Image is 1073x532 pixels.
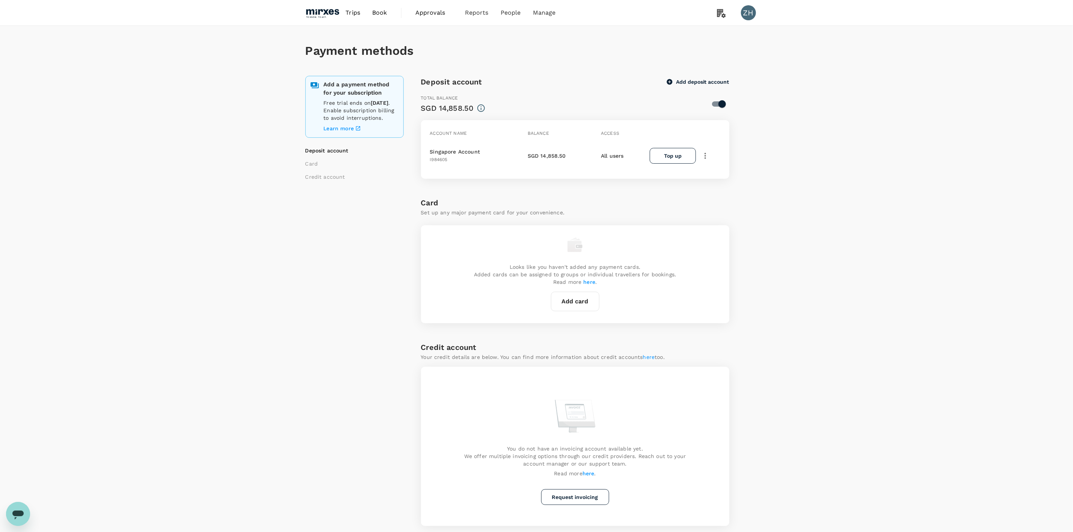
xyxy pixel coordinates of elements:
span: Manage [533,8,556,17]
button: Request invoicing [541,489,609,505]
a: here [583,470,595,476]
p: Your credit details are below. You can find more information about credit accounts too. [421,353,665,361]
p: Set up any major payment card for your convenience. [421,209,729,216]
li: Deposit account [305,147,399,154]
span: Balance [528,131,549,136]
p: Learn more [324,125,354,132]
span: Trips [346,8,360,17]
li: Card [305,160,399,167]
li: Credit account [305,173,399,181]
button: Add deposit account [667,78,729,85]
span: I984605 [430,157,448,162]
p: You do not have an invoicing account available yet. We offer multiple invoicing options through o... [442,445,708,467]
a: here [584,279,596,285]
p: Singapore Account [430,148,480,155]
span: Book [372,8,387,17]
div: ZH [741,5,756,20]
iframe: Button to launch messaging window [6,502,30,526]
a: here [643,354,655,360]
span: Reports [465,8,489,17]
h1: Payment methods [305,44,768,58]
p: Add a payment method for your subscription [324,81,399,97]
b: [DATE] [371,100,388,106]
h6: Credit account [421,341,477,353]
button: Add card [551,292,599,311]
img: Mirxes Holding Pte Ltd [305,5,340,21]
h6: Card [421,197,729,209]
span: All users [601,153,623,159]
h6: Deposit account [421,76,482,88]
a: Learn more [324,124,399,133]
span: Total balance [421,95,458,101]
span: Account name [430,131,467,136]
div: SGD 14,858.50 [421,102,474,114]
span: Access [601,131,619,136]
p: Read more . [442,470,708,477]
img: empty [567,237,583,252]
button: Top up [650,148,696,164]
p: SGD 14,858.50 [528,152,566,160]
p: Looks like you haven't added any payment cards. Added cards can be assigned to groups or individu... [474,263,676,286]
span: Approvals [415,8,453,17]
span: People [501,8,521,17]
p: Free trial ends on . Enable subscription billing to avoid interruptions. [324,99,399,122]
